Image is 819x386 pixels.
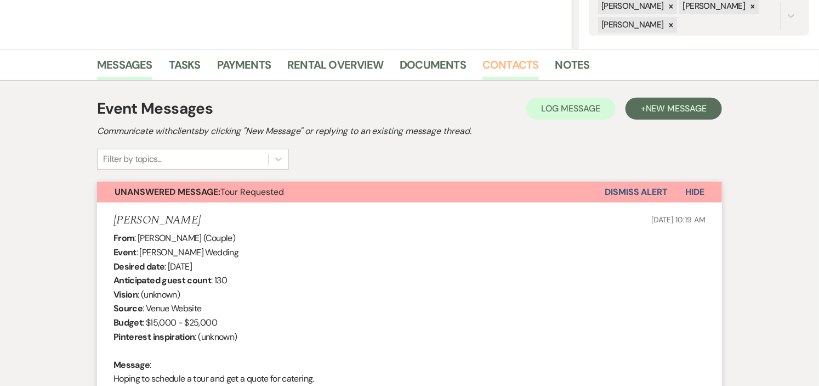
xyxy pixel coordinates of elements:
button: Unanswered Message:Tour Requested [97,182,605,203]
div: Filter by topics... [103,153,162,166]
span: [DATE] 10:19 AM [651,215,706,225]
b: Vision [113,289,138,300]
b: Desired date [113,261,164,272]
a: Rental Overview [287,56,383,80]
b: Budget [113,317,143,328]
a: Tasks [169,56,201,80]
button: Hide [668,182,722,203]
a: Documents [400,56,466,80]
a: Notes [555,56,590,80]
h5: [PERSON_NAME] [113,214,201,227]
button: +New Message [625,98,722,120]
span: Log Message [542,103,600,114]
div: [PERSON_NAME] [598,17,666,33]
button: Dismiss Alert [605,182,668,203]
strong: Unanswered Message: [115,186,220,198]
b: Event [113,247,136,258]
a: Contacts [482,56,539,80]
b: Message [113,359,150,371]
span: New Message [646,103,707,114]
b: Anticipated guest count [113,275,211,286]
h1: Event Messages [97,97,213,120]
a: Messages [97,56,152,80]
b: Pinterest inspiration [113,331,195,343]
b: From [113,232,134,244]
span: Tour Requested [115,186,284,198]
h2: Communicate with clients by clicking "New Message" or replying to an existing message thread. [97,125,722,138]
button: Log Message [526,98,616,120]
a: Payments [217,56,271,80]
span: Hide [685,186,704,198]
b: Source [113,303,143,314]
